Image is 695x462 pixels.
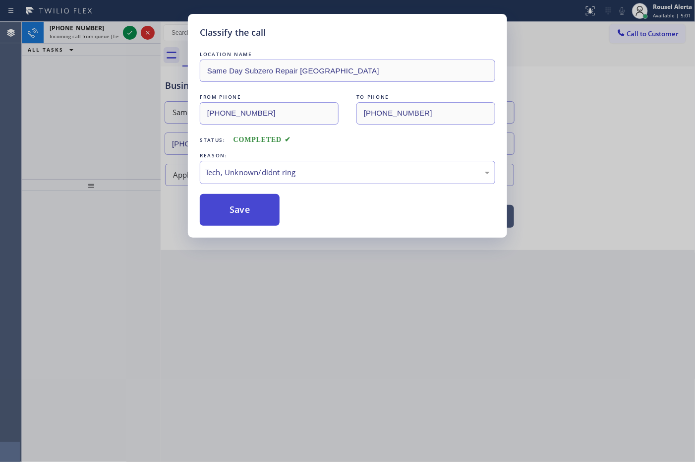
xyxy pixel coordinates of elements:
button: Save [200,194,280,226]
input: To phone [356,102,495,125]
div: TO PHONE [356,92,495,102]
span: Status: [200,136,226,143]
h5: Classify the call [200,26,266,39]
div: Tech, Unknown/didnt ring [205,167,490,178]
div: FROM PHONE [200,92,339,102]
span: COMPLETED [233,136,291,143]
div: LOCATION NAME [200,49,495,60]
input: From phone [200,102,339,125]
div: REASON: [200,150,495,161]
